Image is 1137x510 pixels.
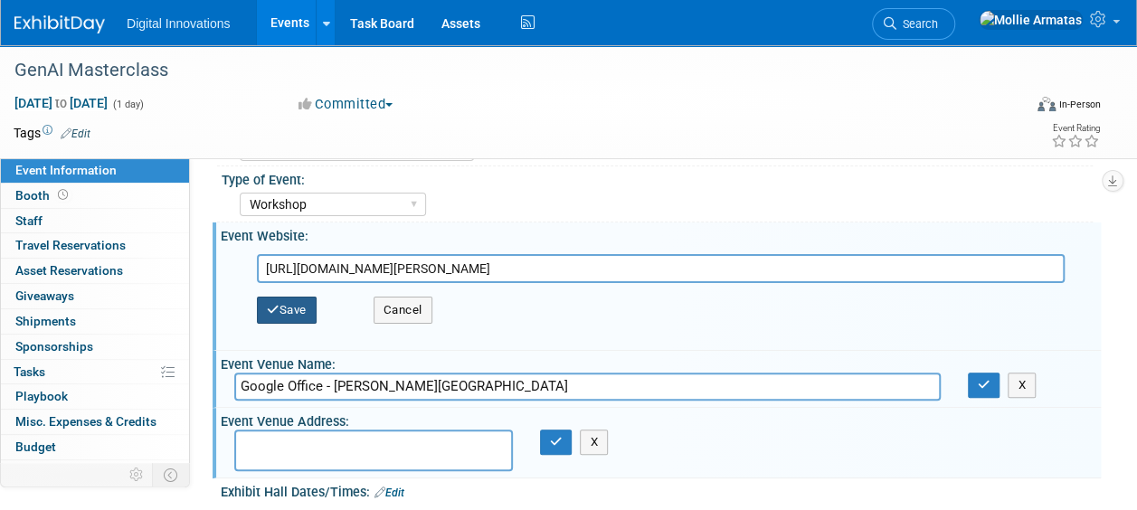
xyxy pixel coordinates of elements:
[1,184,189,208] a: Booth
[15,314,76,328] span: Shipments
[1,209,189,233] a: Staff
[14,364,45,379] span: Tasks
[221,408,1101,430] div: Event Venue Address:
[872,8,955,40] a: Search
[374,486,404,499] a: Edit
[15,288,74,303] span: Giveaways
[1008,373,1036,398] button: X
[61,127,90,140] a: Edit
[153,463,190,486] td: Toggle Event Tabs
[979,10,1083,30] img: Mollie Armatas
[221,222,1101,245] div: Event Website:
[257,254,1065,283] input: Enter URL
[1,284,189,308] a: Giveaways
[1,158,189,183] a: Event Information
[15,389,68,403] span: Playbook
[896,17,938,31] span: Search
[257,297,317,324] button: Save
[111,99,144,110] span: (1 day)
[127,16,230,31] span: Digital Innovations
[580,430,608,455] button: X
[15,163,117,177] span: Event Information
[292,95,400,114] button: Committed
[15,339,93,354] span: Sponsorships
[221,478,1101,502] div: Exhibit Hall Dates/Times:
[1,335,189,359] a: Sponsorships
[52,96,70,110] span: to
[14,15,105,33] img: ExhibitDay
[15,188,71,203] span: Booth
[15,439,56,454] span: Budget
[222,166,1093,189] div: Type of Event:
[8,54,1008,87] div: GenAI Masterclass
[15,263,123,278] span: Asset Reservations
[221,351,1101,373] div: Event Venue Name:
[14,124,90,142] td: Tags
[1,233,189,258] a: Travel Reservations
[15,238,126,252] span: Travel Reservations
[121,463,153,486] td: Personalize Event Tab Strip
[1058,98,1101,111] div: In-Person
[1,384,189,409] a: Playbook
[943,94,1101,121] div: Event Format
[14,95,109,111] span: [DATE] [DATE]
[1,435,189,459] a: Budget
[1038,97,1056,111] img: Format-Inperson.png
[1,410,189,434] a: Misc. Expenses & Credits
[15,213,43,228] span: Staff
[374,297,432,324] button: Cancel
[54,188,71,202] span: Booth not reserved yet
[1,309,189,334] a: Shipments
[1051,124,1100,133] div: Event Rating
[15,414,156,429] span: Misc. Expenses & Credits
[1,259,189,283] a: Asset Reservations
[1,360,189,384] a: Tasks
